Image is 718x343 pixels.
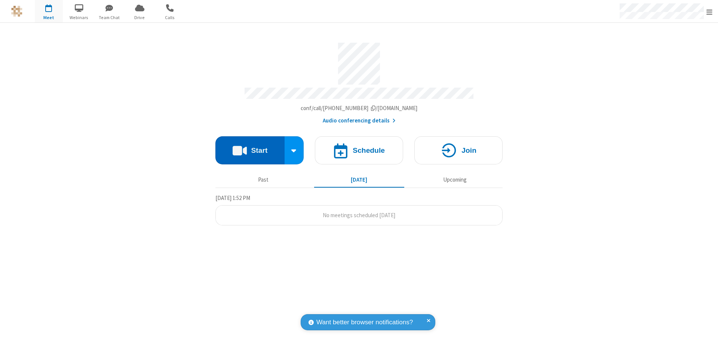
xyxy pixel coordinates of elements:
[35,14,63,21] span: Meet
[323,212,395,219] span: No meetings scheduled [DATE]
[11,6,22,17] img: QA Selenium DO NOT DELETE OR CHANGE
[156,14,184,21] span: Calls
[95,14,123,21] span: Team Chat
[699,324,712,338] iframe: Chat
[353,147,385,154] h4: Schedule
[215,136,285,164] button: Start
[215,194,250,201] span: [DATE] 1:52 PM
[461,147,476,154] h4: Join
[316,318,413,327] span: Want better browser notifications?
[410,173,500,187] button: Upcoming
[414,136,503,164] button: Join
[218,173,309,187] button: Past
[301,104,418,112] span: Copy my meeting room link
[215,37,503,125] section: Account details
[315,136,403,164] button: Schedule
[126,14,154,21] span: Drive
[301,104,418,113] button: Copy my meeting room linkCopy my meeting room link
[323,116,396,125] button: Audio conferencing details
[65,14,93,21] span: Webinars
[215,194,503,226] section: Today's Meetings
[251,147,267,154] h4: Start
[285,136,304,164] div: Start conference options
[314,173,404,187] button: [DATE]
